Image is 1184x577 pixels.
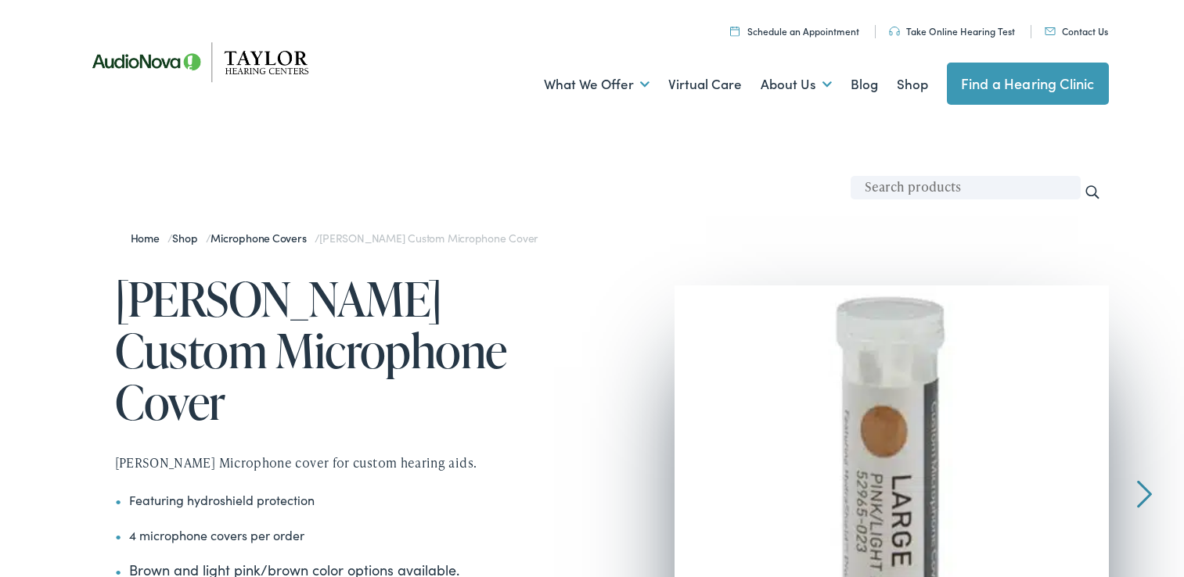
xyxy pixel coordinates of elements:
a: Shop [172,230,205,245]
input: Search [1084,184,1101,201]
a: What We Offer [544,56,650,113]
a: Schedule an Appointment [730,24,859,38]
span: [PERSON_NAME] Custom Microphone Cover [319,230,538,245]
span: [PERSON_NAME] Microphone cover for custom hearing aids. [115,453,477,471]
img: utility icon [889,27,900,36]
img: utility icon [730,26,740,36]
h1: [PERSON_NAME] Custom Microphone Cover [115,273,592,428]
a: Microphone Covers [211,230,314,245]
a: Home [131,230,167,245]
span: 4 microphone covers per order [129,526,304,543]
a: Blog [851,56,878,113]
a: Virtual Care [668,56,742,113]
span: / / / [131,230,538,245]
a: About Us [761,56,832,113]
a: Take Online Hearing Test [889,24,1015,38]
span: Featuring hydroshield protection [129,491,315,508]
a: Shop [897,56,928,113]
input: Search products [851,176,1081,199]
a: Contact Us [1045,24,1108,38]
img: utility icon [1045,27,1056,35]
a: Find a Hearing Clinic [947,63,1109,105]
